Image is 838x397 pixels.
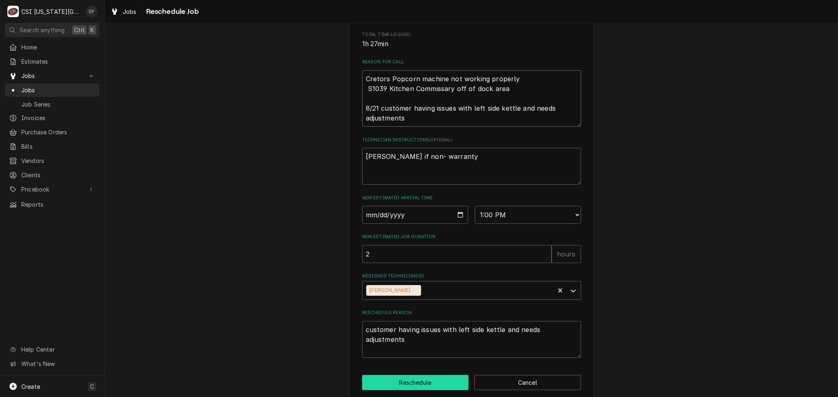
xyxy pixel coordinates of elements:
[144,6,199,17] span: Reschedule Job
[21,128,95,136] span: Purchase Orders
[362,39,581,49] span: Total Time Logged
[474,375,581,390] button: Cancel
[362,59,581,65] label: Reason For Call
[5,55,99,68] a: Estimates
[362,70,581,127] textarea: Cretors Popcorn machine not working properly S1039 Kitchen Commissary off of dock area 8/21 custo...
[21,185,83,194] span: Pricebook
[429,138,452,142] span: ( optional )
[412,285,421,296] div: Remove Charles Pendergrass
[107,5,140,18] a: Jobs
[362,137,581,185] div: Technician Instructions
[21,383,40,390] span: Create
[86,6,97,17] div: David Fannin's Avatar
[362,234,581,263] div: New Estimated Job Duration
[362,137,581,143] label: Technician Instructions
[21,86,95,94] span: Jobs
[5,183,99,196] a: Go to Pricebook
[123,7,137,16] span: Jobs
[5,198,99,211] a: Reports
[86,6,97,17] div: DF
[5,154,99,167] a: Vendors
[90,26,94,34] span: K
[21,57,95,66] span: Estimates
[362,310,581,316] label: Reschedule Reason
[362,375,581,390] div: Button Group Row
[21,345,95,354] span: Help Center
[5,23,99,37] button: Search anythingCtrlK
[90,382,94,391] span: C
[21,71,83,80] span: Jobs
[5,83,99,97] a: Jobs
[552,245,581,263] div: hours
[5,168,99,182] a: Clients
[362,206,469,224] input: Date
[5,140,99,153] a: Bills
[5,111,99,125] a: Invoices
[21,156,95,165] span: Vendors
[5,40,99,54] a: Home
[362,195,581,201] label: New Estimated Arrival Time
[362,321,581,358] textarea: customer having issues with left side kettle and needs adjustments
[20,26,65,34] span: Search anything
[362,31,581,38] span: Total Time Logged
[7,6,19,17] div: CSI Kansas City's Avatar
[362,375,469,390] button: Reschedule
[5,357,99,370] a: Go to What's New
[7,6,19,17] div: C
[21,7,81,16] div: CSI [US_STATE][GEOGRAPHIC_DATA]
[5,98,99,111] a: Job Series
[21,114,95,122] span: Invoices
[21,200,95,209] span: Reports
[362,40,388,48] span: 1h 27min
[21,171,95,179] span: Clients
[475,206,581,224] select: Time Select
[5,125,99,139] a: Purchase Orders
[21,359,95,368] span: What's New
[362,273,581,299] div: Assigned Technician(s)
[362,234,581,240] label: New Estimated Job Duration
[21,100,95,109] span: Job Series
[21,142,95,151] span: Bills
[5,343,99,356] a: Go to Help Center
[362,375,581,390] div: Button Group
[362,59,581,127] div: Reason For Call
[74,26,85,34] span: Ctrl
[362,31,581,49] div: Total Time Logged
[21,43,95,51] span: Home
[366,285,412,296] div: [PERSON_NAME]
[362,310,581,358] div: Reschedule Reason
[5,69,99,83] a: Go to Jobs
[362,148,581,185] textarea: [PERSON_NAME] if non- warranty
[362,195,581,224] div: New Estimated Arrival Time
[362,273,581,279] label: Assigned Technician(s)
